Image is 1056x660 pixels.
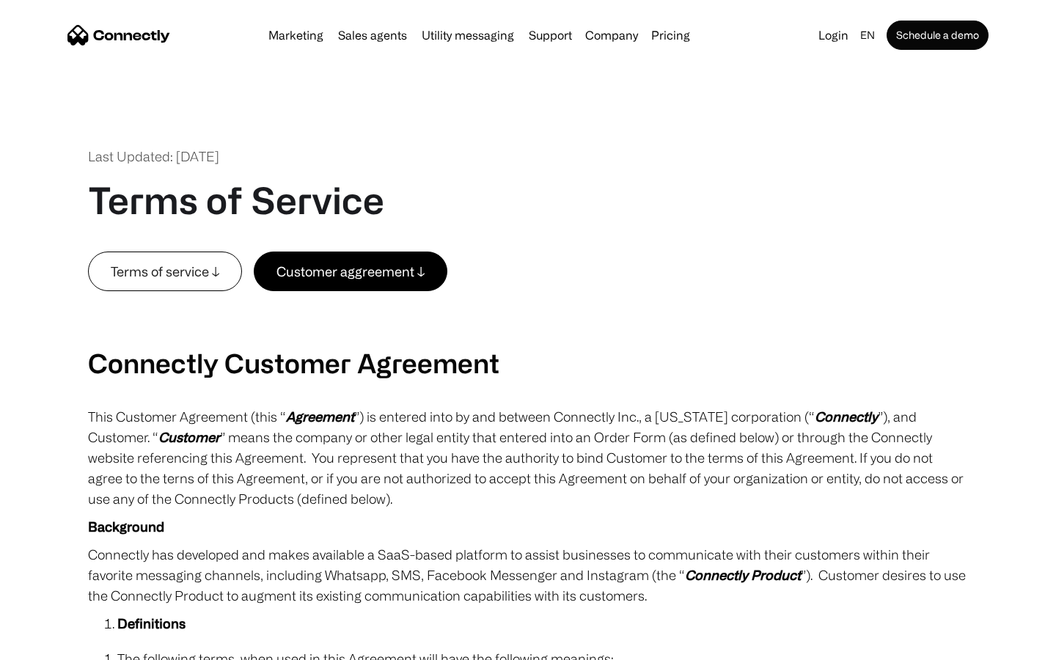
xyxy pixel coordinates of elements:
[88,291,968,312] p: ‍
[332,29,413,41] a: Sales agents
[286,409,354,424] em: Agreement
[111,261,219,282] div: Terms of service ↓
[645,29,696,41] a: Pricing
[88,544,968,606] p: Connectly has developed and makes available a SaaS-based platform to assist businesses to communi...
[813,25,854,45] a: Login
[815,409,878,424] em: Connectly
[585,25,638,45] div: Company
[581,25,642,45] div: Company
[685,568,801,582] em: Connectly Product
[29,634,88,655] ul: Language list
[88,147,219,166] div: Last Updated: [DATE]
[263,29,329,41] a: Marketing
[523,29,578,41] a: Support
[860,25,875,45] div: en
[416,29,520,41] a: Utility messaging
[887,21,989,50] a: Schedule a demo
[88,347,968,378] h2: Connectly Customer Agreement
[854,25,884,45] div: en
[67,24,170,46] a: home
[276,261,425,282] div: Customer aggreement ↓
[15,633,88,655] aside: Language selected: English
[88,406,968,509] p: This Customer Agreement (this “ ”) is entered into by and between Connectly Inc., a [US_STATE] co...
[88,178,384,222] h1: Terms of Service
[117,616,186,631] strong: Definitions
[88,519,164,534] strong: Background
[158,430,220,444] em: Customer
[88,319,968,340] p: ‍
